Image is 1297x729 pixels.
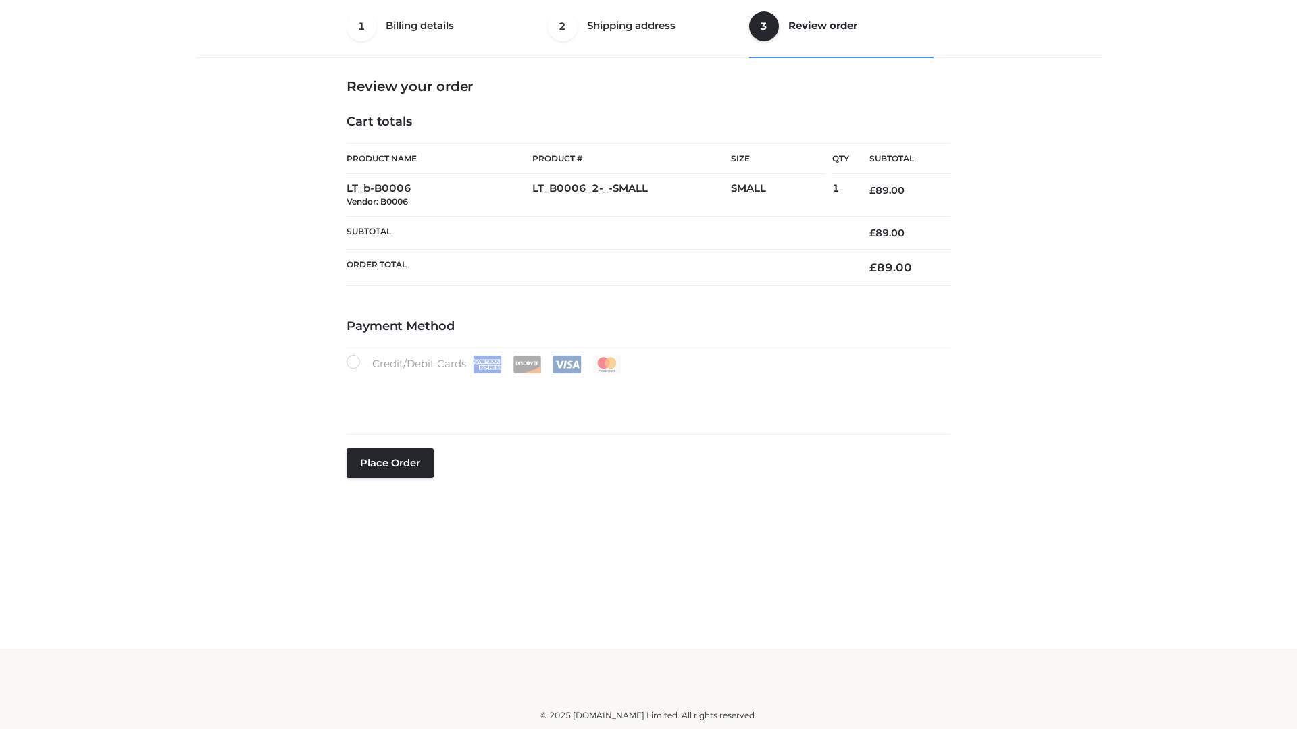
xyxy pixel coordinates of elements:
td: LT_b-B0006 [347,174,532,217]
h3: Review your order [347,78,950,94]
th: Product # [532,143,731,174]
span: £ [869,261,877,274]
bdi: 89.00 [869,227,905,239]
th: Subtotal [347,216,849,249]
bdi: 89.00 [869,261,912,274]
h4: Payment Method [347,319,950,334]
iframe: Secure payment input frame [344,371,948,420]
label: Credit/Debit Cards [347,355,623,373]
th: Product Name [347,143,532,174]
small: Vendor: B0006 [347,196,408,207]
th: Subtotal [849,144,950,174]
span: £ [869,184,875,196]
th: Qty [832,143,849,174]
h4: Cart totals [347,115,950,130]
td: LT_B0006_2-_-SMALL [532,174,731,217]
td: SMALL [731,174,832,217]
span: £ [869,227,875,239]
img: Amex [473,356,502,373]
td: 1 [832,174,849,217]
img: Visa [553,356,582,373]
bdi: 89.00 [869,184,905,196]
th: Size [731,144,825,174]
img: Discover [513,356,542,373]
th: Order Total [347,250,849,286]
img: Mastercard [592,356,621,373]
button: Place order [347,448,434,478]
div: © 2025 [DOMAIN_NAME] Limited. All rights reserved. [201,709,1096,722]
